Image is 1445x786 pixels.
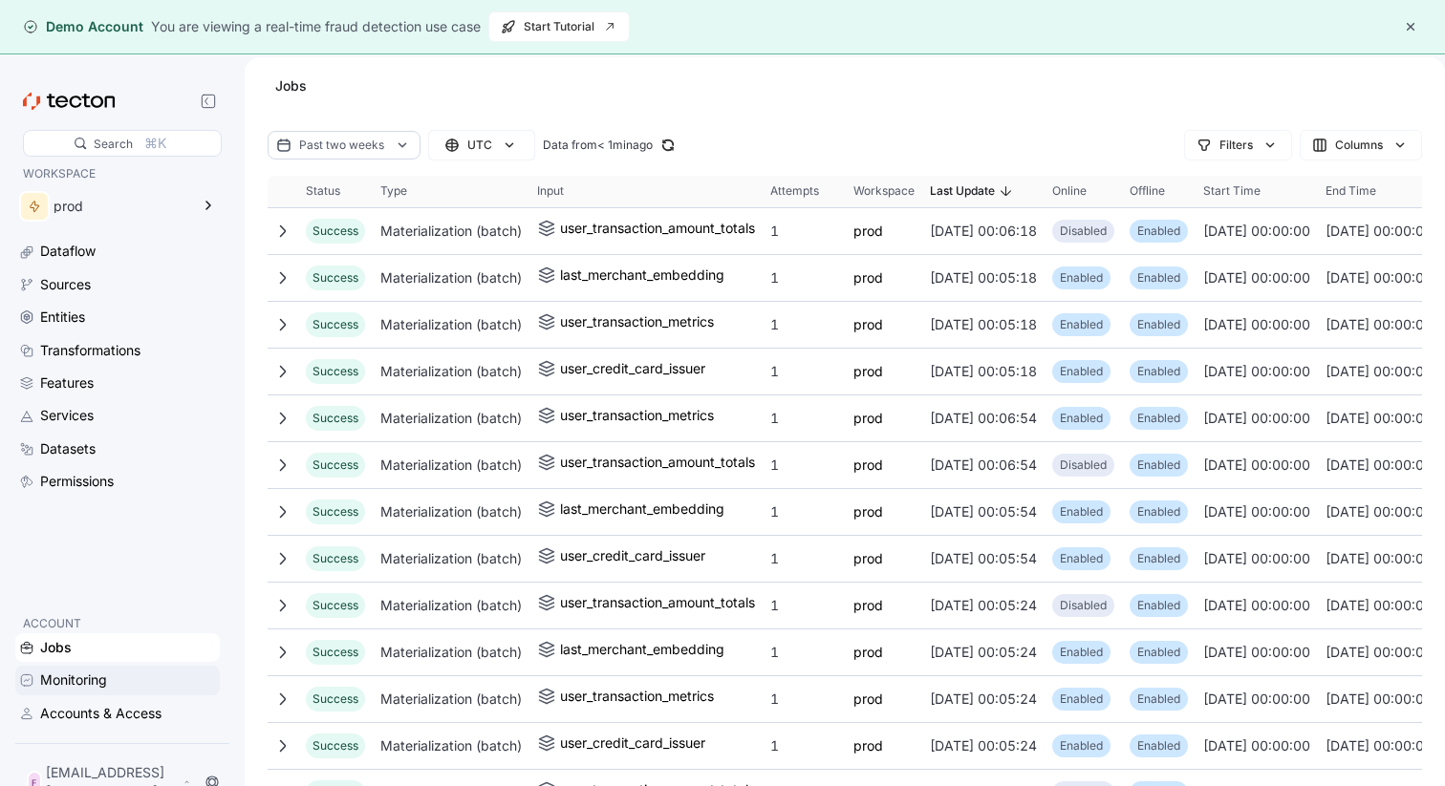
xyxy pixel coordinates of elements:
div: [DATE] 00:00:00 [1318,259,1440,297]
a: prod [853,688,883,711]
div: Permissions [40,471,114,492]
p: Enabled [1137,268,1180,287]
div: 1 [763,446,846,484]
div: 1 [763,727,846,765]
span: Offline [1130,183,1165,199]
div: 1 [763,680,846,718]
div: Materialization (batch) [373,446,529,484]
p: Enabled [1137,222,1180,241]
div: prod [54,200,189,213]
a: prod [853,547,883,570]
a: Monitoring [15,666,220,694]
a: prod [853,641,883,664]
div: [DATE] 00:00:00 [1196,259,1318,297]
span: Success [313,457,358,472]
div: Materialization (batch) [373,212,529,250]
p: Enabled [1137,643,1180,662]
a: prod [853,454,883,477]
div: [DATE] 00:05:18 [922,352,1045,391]
span: Success [313,645,358,659]
a: last_merchant_embedding [537,638,724,666]
div: Materialization (batch) [373,399,529,437]
span: Success [313,411,358,425]
span: Success [313,223,358,238]
a: user_transaction_amount_totals [537,451,755,478]
div: last_merchant_embedding [560,638,724,661]
div: 1 [763,633,846,671]
p: Enabled [1060,690,1103,709]
a: Datasets [15,435,220,463]
a: Jobs [15,633,220,662]
div: Jobs [40,637,72,658]
div: user_credit_card_issuer [560,357,705,380]
a: Sources [15,270,220,299]
button: Filters [1184,130,1292,160]
div: [DATE] 00:05:24 [922,633,1045,671]
div: [DATE] 00:00:00 [1196,540,1318,578]
div: You are viewing a real-time fraud detection use case [151,16,481,37]
div: ⌘K [144,133,166,154]
a: user_transaction_metrics [537,404,714,432]
a: user_credit_card_issuer [537,357,705,385]
div: [DATE] 00:05:24 [922,586,1045,625]
button: Last Update [922,176,1045,206]
span: Success [313,270,358,285]
div: Filters [1219,136,1253,155]
div: Entities [40,307,85,328]
button: End Time [1318,176,1440,206]
p: Enabled [1060,268,1103,287]
div: Transformations [40,340,140,361]
div: [DATE] 00:00:00 [1196,493,1318,531]
span: Last Update [930,183,995,199]
a: Permissions [15,467,220,496]
div: [DATE] 00:05:24 [922,680,1045,718]
p: Enabled [1137,409,1180,428]
div: user_credit_card_issuer [560,732,705,754]
p: Enabled [1137,736,1180,755]
div: [DATE] 00:00:00 [1318,633,1440,671]
div: [DATE] 00:00:00 [1196,352,1318,391]
div: Materialization (batch) [373,727,529,765]
div: Jobs [268,76,314,96]
div: 1 [763,352,846,391]
div: user_transaction_amount_totals [560,217,755,240]
div: Materialization (batch) [373,540,529,578]
div: Features [40,372,94,393]
div: [DATE] 00:00:00 [1196,680,1318,718]
div: Monitoring [40,669,107,690]
div: [DATE] 00:00:00 [1318,399,1440,437]
p: Enabled [1060,502,1103,521]
div: 1 [763,540,846,578]
div: [DATE] 00:00:00 [1318,212,1440,250]
div: UTC [467,136,492,155]
p: Enabled [1137,502,1180,521]
p: ACCOUNT [23,614,212,633]
p: Disabled [1060,222,1107,241]
a: user_transaction_amount_totals [537,217,755,244]
a: prod [853,266,883,289]
button: UTC [428,130,535,160]
div: user_credit_card_issuer [560,544,705,567]
div: Datasets [40,438,96,459]
div: Sources [40,274,91,295]
a: Transformations [15,336,220,365]
div: [DATE] 00:00:00 [1318,446,1440,484]
span: Type [380,183,407,199]
p: Enabled [1060,549,1103,568]
a: user_credit_card_issuer [537,732,705,759]
div: Search⌘K [23,130,222,157]
div: [DATE] 00:00:00 [1196,727,1318,765]
a: Features [15,369,220,397]
div: 1 [763,306,846,344]
div: Accounts & Access [40,703,162,724]
div: [DATE] 00:00:00 [1196,633,1318,671]
span: Success [313,738,358,753]
button: Start Tutorial [488,11,630,42]
p: Enabled [1137,456,1180,475]
div: [DATE] 00:00:00 [1318,727,1440,765]
span: Status [306,183,340,199]
div: Dataflow [40,241,96,262]
div: user_transaction_amount_totals [560,591,755,614]
button: Columns [1300,130,1422,160]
